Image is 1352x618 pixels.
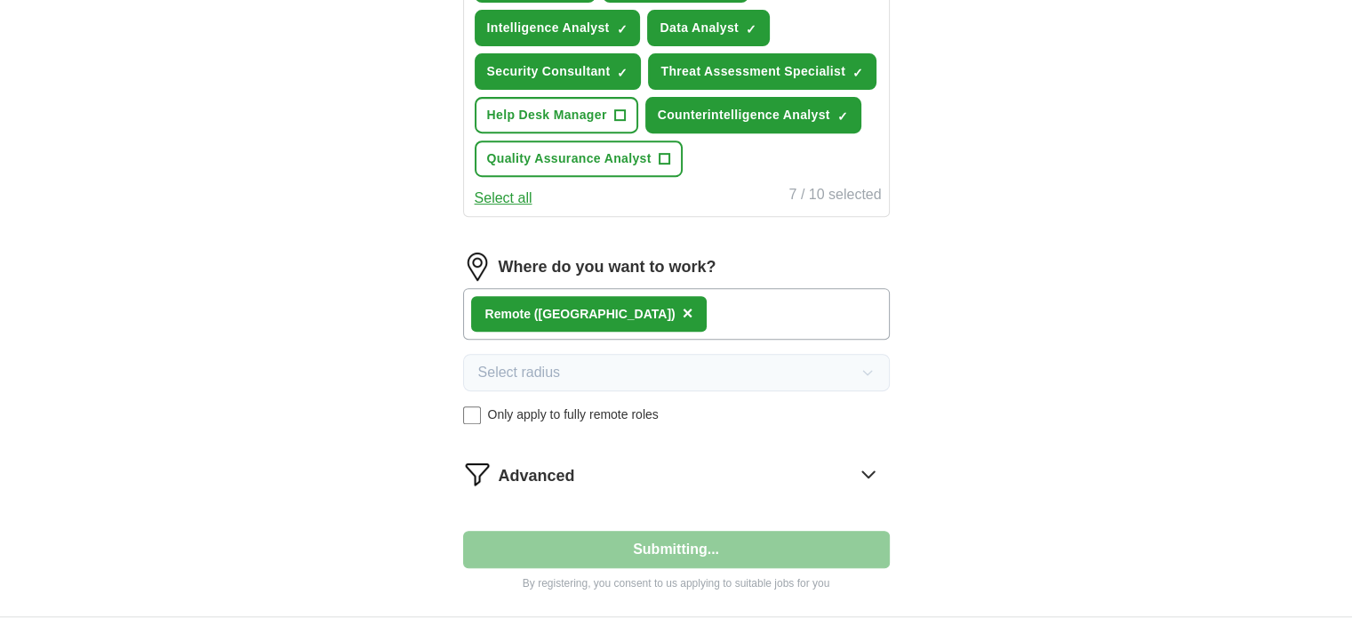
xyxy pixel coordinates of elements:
[463,460,492,488] img: filter
[487,62,611,81] span: Security Consultant
[463,575,890,591] p: By registering, you consent to us applying to suitable jobs for you
[647,10,770,46] button: Data Analyst✓
[463,354,890,391] button: Select radius
[475,53,642,90] button: Security Consultant✓
[487,149,652,168] span: Quality Assurance Analyst
[475,140,683,177] button: Quality Assurance Analyst
[475,97,638,133] button: Help Desk Manager
[485,305,676,324] div: Remote ([GEOGRAPHIC_DATA])
[852,66,863,80] span: ✓
[616,22,627,36] span: ✓
[475,188,532,209] button: Select all
[746,22,756,36] span: ✓
[499,255,716,279] label: Where do you want to work?
[658,106,830,124] span: Counterintelligence Analyst
[488,405,659,424] span: Only apply to fully remote roles
[463,531,890,568] button: Submitting...
[837,109,848,124] span: ✓
[660,62,845,81] span: Threat Assessment Specialist
[645,97,861,133] button: Counterintelligence Analyst✓
[463,253,492,281] img: location.png
[463,406,481,424] input: Only apply to fully remote roles
[788,184,881,209] div: 7 / 10 selected
[617,66,628,80] span: ✓
[683,303,693,323] span: ×
[478,362,561,383] span: Select radius
[487,19,610,37] span: Intelligence Analyst
[648,53,876,90] button: Threat Assessment Specialist✓
[475,10,641,46] button: Intelligence Analyst✓
[499,464,575,488] span: Advanced
[487,106,607,124] span: Help Desk Manager
[683,301,693,327] button: ×
[660,19,739,37] span: Data Analyst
